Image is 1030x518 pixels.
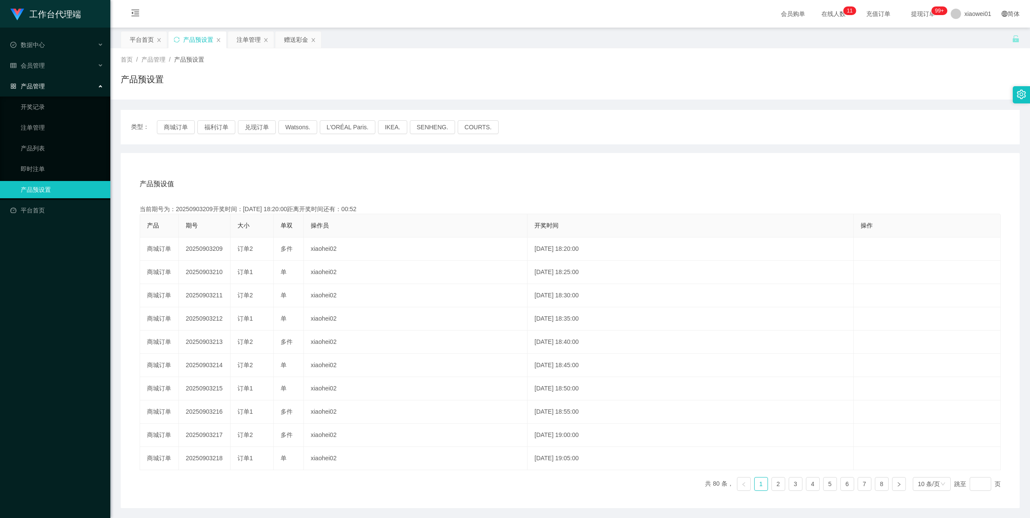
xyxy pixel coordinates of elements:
li: 6 [840,477,854,491]
span: 充值订单 [862,11,895,17]
p: 1 [850,6,853,15]
td: 商城订单 [140,447,179,470]
i: 图标: close [311,37,316,43]
span: 提现订单 [907,11,939,17]
span: 开奖时间 [534,222,559,229]
span: 订单2 [237,245,253,252]
div: 10 条/页 [918,477,940,490]
span: 首页 [121,56,133,63]
li: 2 [771,477,785,491]
span: 订单2 [237,292,253,299]
sup: 1061 [932,6,947,15]
img: logo.9652507e.png [10,9,24,21]
a: 产品列表 [21,140,103,157]
a: 即时注单 [21,160,103,178]
span: 期号 [186,222,198,229]
span: 订单1 [237,268,253,275]
li: 上一页 [737,477,751,491]
a: 开奖记录 [21,98,103,115]
td: 商城订单 [140,307,179,331]
td: 20250903212 [179,307,231,331]
td: xiaohei02 [304,447,527,470]
td: [DATE] 19:00:00 [527,424,854,447]
button: COURTS. [458,120,499,134]
h1: 产品预设置 [121,73,164,86]
span: 产品预设置 [174,56,204,63]
a: 1 [755,477,768,490]
span: / [169,56,171,63]
span: 产品预设值 [140,179,174,189]
td: [DATE] 18:40:00 [527,331,854,354]
span: / [136,56,138,63]
a: 2 [772,477,785,490]
span: 多件 [281,338,293,345]
li: 7 [858,477,871,491]
a: 8 [875,477,888,490]
button: L'ORÉAL Paris. [320,120,375,134]
a: 7 [858,477,871,490]
a: 6 [841,477,854,490]
td: [DATE] 19:05:00 [527,447,854,470]
i: 图标: right [896,482,902,487]
td: 商城订单 [140,284,179,307]
i: 图标: menu-fold [121,0,150,28]
td: [DATE] 18:55:00 [527,400,854,424]
a: 4 [806,477,819,490]
span: 大小 [237,222,250,229]
td: 20250903213 [179,331,231,354]
span: 数据中心 [10,41,45,48]
td: [DATE] 18:30:00 [527,284,854,307]
span: 单 [281,292,287,299]
span: 订单1 [237,455,253,462]
div: 产品预设置 [183,31,213,48]
div: 注单管理 [237,31,261,48]
button: SENHENG. [410,120,455,134]
button: IKEA. [378,120,407,134]
td: xiaohei02 [304,400,527,424]
li: 下一页 [892,477,906,491]
i: 图标: left [741,482,746,487]
i: 图标: close [156,37,162,43]
span: 产品管理 [10,83,45,90]
td: xiaohei02 [304,424,527,447]
h1: 工作台代理端 [29,0,81,28]
span: 单 [281,315,287,322]
td: xiaohei02 [304,377,527,400]
span: 订单1 [237,385,253,392]
span: 多件 [281,431,293,438]
span: 订单1 [237,315,253,322]
td: [DATE] 18:25:00 [527,261,854,284]
td: [DATE] 18:45:00 [527,354,854,377]
i: 图标: table [10,62,16,69]
i: 图标: close [263,37,268,43]
td: 20250903217 [179,424,231,447]
a: 图标: dashboard平台首页 [10,202,103,219]
span: 订单2 [237,431,253,438]
span: 会员管理 [10,62,45,69]
td: 商城订单 [140,377,179,400]
span: 订单2 [237,362,253,368]
td: 商城订单 [140,424,179,447]
td: xiaohei02 [304,261,527,284]
i: 图标: unlock [1012,35,1020,43]
button: Watsons. [278,120,317,134]
a: 产品预设置 [21,181,103,198]
td: [DATE] 18:35:00 [527,307,854,331]
div: 平台首页 [130,31,154,48]
td: xiaohei02 [304,307,527,331]
a: 3 [789,477,802,490]
li: 4 [806,477,820,491]
td: 商城订单 [140,261,179,284]
td: 20250903216 [179,400,231,424]
td: xiaohei02 [304,284,527,307]
i: 图标: global [1002,11,1008,17]
span: 多件 [281,245,293,252]
i: 图标: close [216,37,221,43]
span: 操作 [861,222,873,229]
button: 福利订单 [197,120,235,134]
li: 1 [754,477,768,491]
a: 注单管理 [21,119,103,136]
span: 多件 [281,408,293,415]
div: 跳至 页 [954,477,1001,491]
li: 5 [823,477,837,491]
